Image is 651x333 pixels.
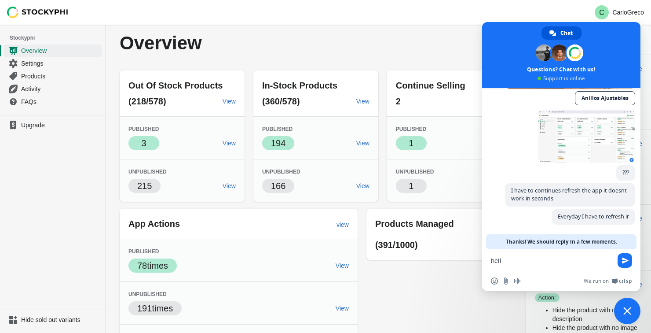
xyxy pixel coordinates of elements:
span: Published [128,248,159,255]
span: Everyday I have to refresh ir [558,213,629,220]
span: Action: [535,293,560,302]
a: View [353,178,373,194]
a: View [353,135,373,151]
span: 194 [271,138,285,148]
span: Insert an emoji [491,277,498,285]
span: Activity [21,85,100,93]
span: Unpublished [396,169,434,175]
span: Avatar with initials C [595,5,609,19]
span: 191 times [137,303,173,313]
span: Chat [560,26,573,40]
span: View [223,140,236,147]
p: Overview [120,33,353,53]
span: We run on [584,277,609,285]
span: (391/1000) [375,240,418,250]
li: Hide the product with no description [552,306,642,323]
span: Out Of Stock Products [128,81,223,90]
span: View [223,182,236,189]
a: FAQs [4,95,102,108]
span: I have to continues refresh the app it doesnt work in seconds [511,187,627,202]
span: Products [21,72,100,81]
a: Overview [4,44,102,57]
span: Overview [21,46,100,55]
span: Audio message [514,277,521,285]
span: Hide sold out variants [21,315,100,324]
a: We run onCrisp [584,277,632,285]
span: View [356,140,369,147]
a: View [219,93,239,109]
span: 2 [396,96,401,106]
span: 78 times [137,261,168,270]
span: ??? [622,169,629,176]
a: Hide sold out variants [4,314,102,326]
a: View [219,178,239,194]
img: Stockyphi [7,7,69,18]
a: View [219,135,239,151]
a: Upgrade [4,119,102,131]
span: Unpublished [128,169,167,175]
span: App Actions [128,219,180,229]
a: Settings [4,57,102,70]
span: Settings [21,59,100,68]
textarea: Compose your message... [491,249,614,271]
span: Products Managed [375,219,454,229]
span: Published [396,126,426,132]
a: View [332,258,352,274]
span: Published [262,126,293,132]
span: Unpublished [128,291,167,297]
text: C [600,9,605,16]
span: 3 [141,138,146,148]
button: Avatar with initials CCarloGreco [591,4,647,21]
span: View [336,305,349,312]
span: View [356,182,369,189]
span: Continue Selling [396,81,465,90]
p: 166 [271,180,285,192]
span: Published [128,126,159,132]
a: Products [4,70,102,82]
span: View [223,98,236,105]
a: Activity [4,82,102,95]
span: In-Stock Products [262,81,337,90]
span: Upgrade [21,121,100,129]
span: View [356,98,369,105]
a: Anillos Ajustables [575,91,635,105]
span: 1 [409,138,413,148]
span: 215 [137,181,152,191]
span: (218/578) [128,96,166,106]
a: View [332,300,352,316]
span: Unpublished [262,169,300,175]
span: Stockyphi [10,33,105,42]
span: Thanks! We should reply in a few moments. [506,234,617,249]
span: View [336,262,349,269]
a: Chat [541,26,582,40]
a: Close chat [614,298,640,324]
a: view [333,217,352,233]
a: View [353,93,373,109]
p: CarloGreco [612,9,644,16]
span: FAQs [21,97,100,106]
span: 1 [409,181,413,191]
span: view [336,221,349,228]
span: Send [618,253,632,268]
span: Send a file [502,277,509,285]
li: Hide the product with no image [552,323,642,332]
span: (360/578) [262,96,300,106]
span: Crisp [619,277,632,285]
